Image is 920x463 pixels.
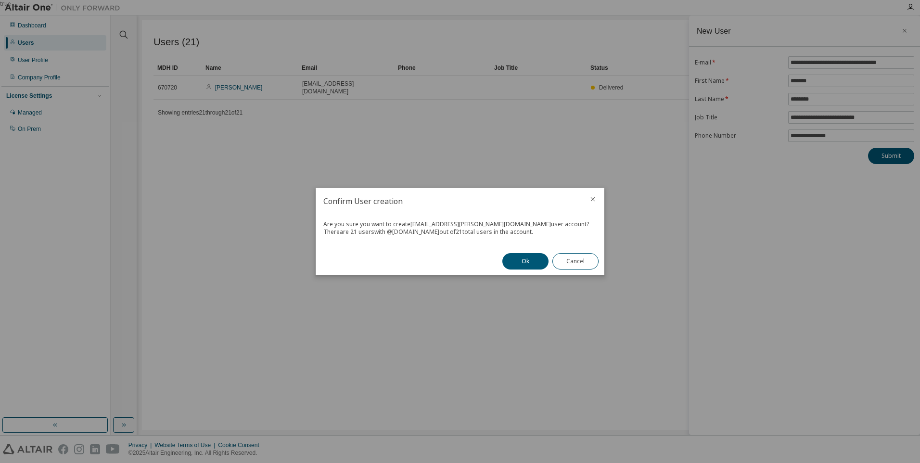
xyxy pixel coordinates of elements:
[552,253,599,270] button: Cancel
[323,228,597,236] div: There are 21 users with @ [DOMAIN_NAME] out of 21 total users in the account.
[589,195,597,203] button: close
[323,220,597,228] div: Are you sure you want to create [EMAIL_ADDRESS][PERSON_NAME][DOMAIN_NAME] user account?
[502,253,549,270] button: Ok
[316,188,581,215] h2: Confirm User creation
